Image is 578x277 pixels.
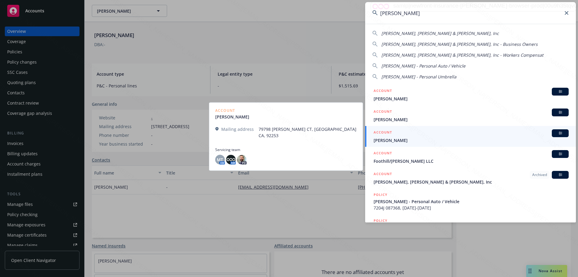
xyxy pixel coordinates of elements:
[532,172,547,178] span: Archived
[554,110,566,115] span: BI
[374,129,392,137] h5: ACCOUNT
[374,150,392,157] h5: ACCOUNT
[554,89,566,94] span: BI
[381,74,456,80] span: [PERSON_NAME] - Personal Umbrella
[365,188,576,214] a: POLICY[PERSON_NAME] - Personal Auto / Vehicle7204J 087368, [DATE]-[DATE]
[381,41,538,47] span: [PERSON_NAME], [PERSON_NAME] & [PERSON_NAME], Inc - Business Owners
[365,126,576,147] a: ACCOUNTBI[PERSON_NAME]
[365,168,576,188] a: ACCOUNTArchivedBI[PERSON_NAME], [PERSON_NAME] & [PERSON_NAME], Inc
[374,116,569,123] span: [PERSON_NAME]
[381,52,543,58] span: [PERSON_NAME], [PERSON_NAME] & [PERSON_NAME], Inc - Workers Compensat
[365,147,576,168] a: ACCOUNTBIFoothill/[PERSON_NAME] LLC
[554,151,566,157] span: BI
[374,137,569,143] span: [PERSON_NAME]
[365,214,576,240] a: POLICY
[374,109,392,116] h5: ACCOUNT
[381,63,465,69] span: [PERSON_NAME] - Personal Auto / Vehicle
[374,205,569,211] span: 7204J 087368, [DATE]-[DATE]
[374,158,569,164] span: Foothill/[PERSON_NAME] LLC
[554,172,566,178] span: BI
[374,192,387,198] h5: POLICY
[365,84,576,105] a: ACCOUNTBI[PERSON_NAME]
[381,30,499,36] span: [PERSON_NAME], [PERSON_NAME] & [PERSON_NAME], Inc
[365,105,576,126] a: ACCOUNTBI[PERSON_NAME]
[374,218,387,224] h5: POLICY
[374,96,569,102] span: [PERSON_NAME]
[374,88,392,95] h5: ACCOUNT
[374,198,569,205] span: [PERSON_NAME] - Personal Auto / Vehicle
[365,2,576,24] input: Search...
[554,131,566,136] span: BI
[374,179,569,185] span: [PERSON_NAME], [PERSON_NAME] & [PERSON_NAME], Inc
[374,171,392,178] h5: ACCOUNT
